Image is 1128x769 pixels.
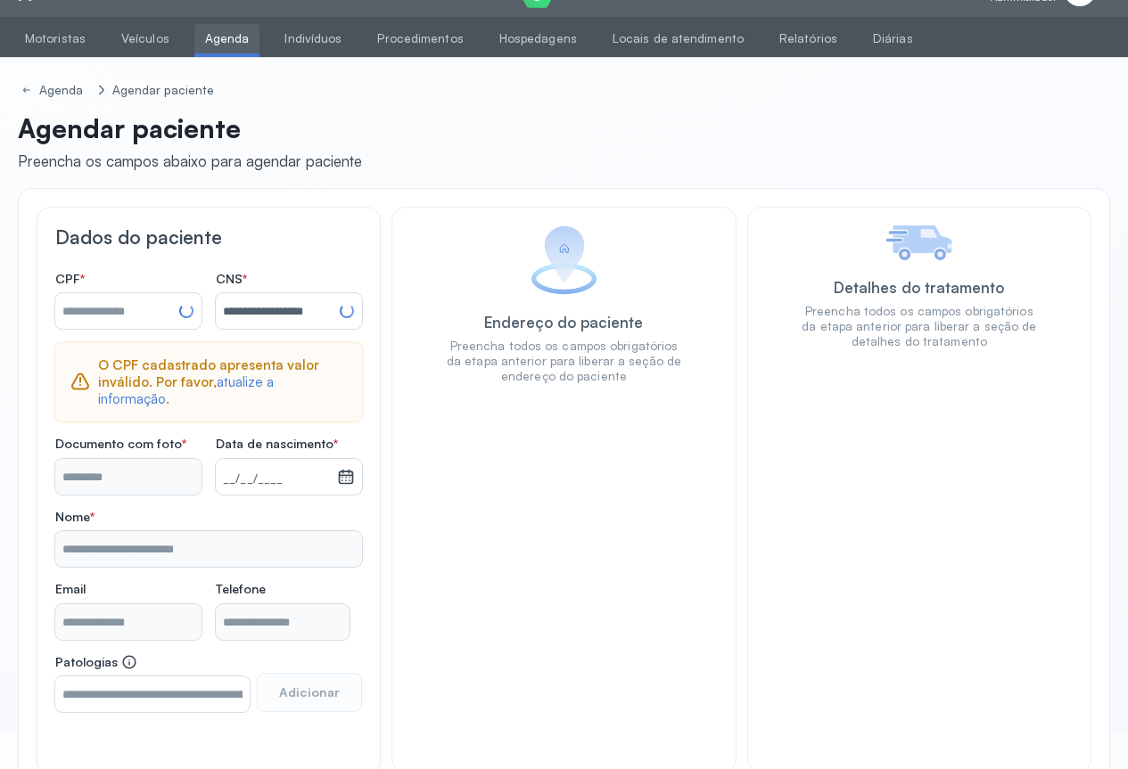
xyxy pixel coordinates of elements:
button: Adicionar [257,673,362,712]
a: Veículos [111,24,180,53]
a: Indivíduos [274,24,352,53]
div: Preencha todos os campos obrigatórios da etapa anterior para liberar a seção de endereço do paciente [446,339,681,384]
div: Agenda [39,83,87,98]
span: O CPF cadastrado apresenta valor inválido. Por favor, . [98,357,348,407]
span: CNS [216,271,247,287]
a: Agenda [194,24,260,53]
img: Imagem de Detalhes do tratamento [885,225,952,260]
a: Agendar paciente [109,79,218,102]
span: Data de nascimento [216,436,338,452]
a: Agenda [18,79,91,102]
div: Preencha os campos abaixo para agendar paciente [18,151,362,170]
img: Imagem de Endereço do paciente [531,225,597,295]
span: Email [55,581,86,597]
div: Preencha todos os campos obrigatórios da etapa anterior para liberar a seção de detalhes do trata... [802,304,1037,349]
div: Agendar paciente [112,83,215,98]
a: Diárias [862,24,924,53]
span: Documento com foto [55,436,186,452]
small: __/__/____ [223,470,330,488]
span: Nome [55,509,95,525]
h3: Dados do paciente [55,225,362,249]
a: Procedimentos [366,24,473,53]
span: Telefone [216,581,266,597]
div: Detalhes do tratamento [834,278,1004,297]
a: Motoristas [14,24,96,53]
span: CPF [55,271,85,287]
p: Agendar paciente [18,112,362,144]
a: atualize a informação [98,373,274,408]
a: Locais de atendimento [602,24,754,53]
a: Hospedagens [489,24,588,53]
span: Patologias [55,654,137,670]
div: Endereço do paciente [484,313,643,331]
a: Relatórios [769,24,848,53]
